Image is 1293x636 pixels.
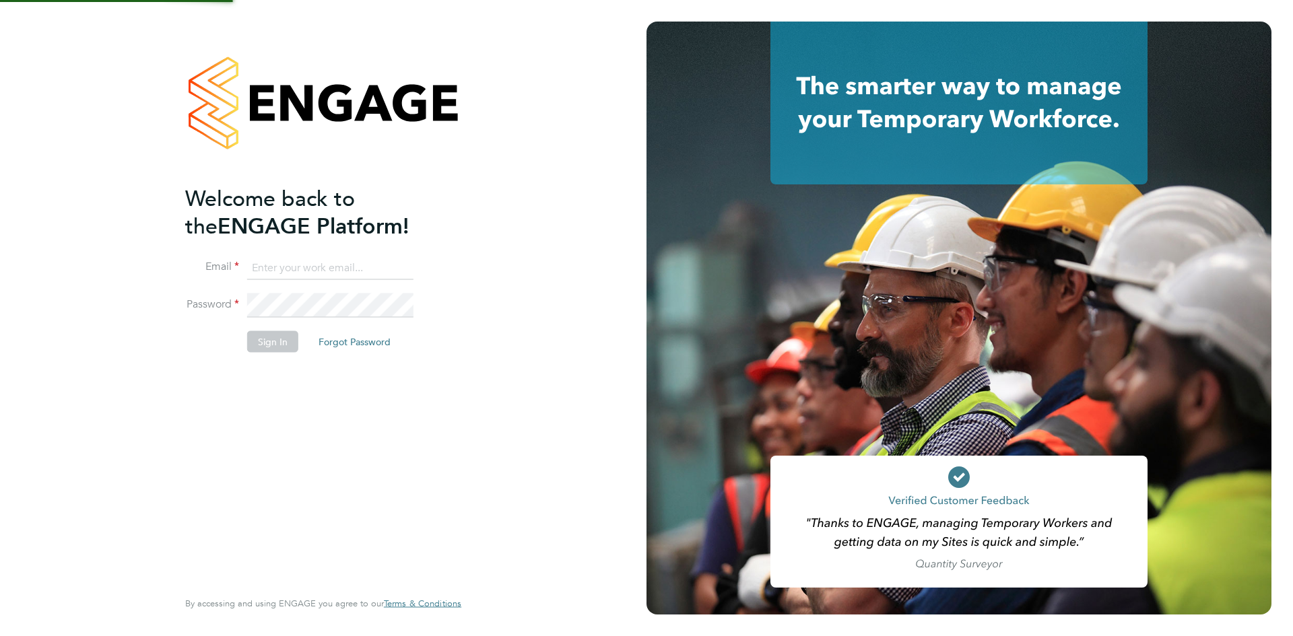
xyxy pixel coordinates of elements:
label: Email [185,260,239,274]
label: Password [185,297,239,312]
a: Terms & Conditions [384,598,461,609]
span: By accessing and using ENGAGE you agree to our [185,598,461,609]
span: Terms & Conditions [384,598,461,609]
input: Enter your work email... [247,256,413,280]
button: Forgot Password [308,331,401,353]
span: Welcome back to the [185,185,355,239]
button: Sign In [247,331,298,353]
h2: ENGAGE Platform! [185,184,448,240]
